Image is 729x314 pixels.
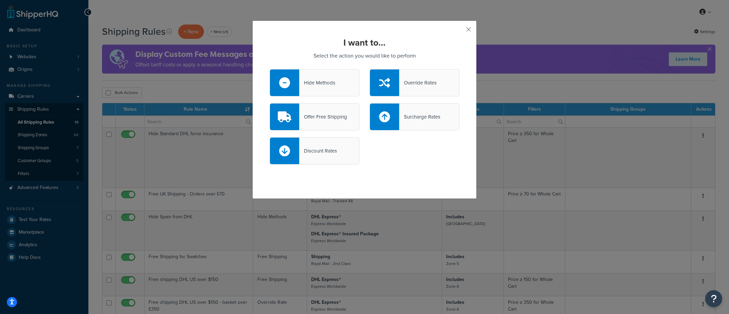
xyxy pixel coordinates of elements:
div: Override Rates [399,78,437,88]
div: Surcharge Rates [399,112,440,122]
p: Select the action you would like to perform [270,51,459,61]
div: Hide Methods [299,78,335,88]
div: Offer Free Shipping [299,112,347,122]
strong: I want to... [343,36,386,49]
div: Discount Rates [299,146,337,156]
button: Open Resource Center [705,290,722,307]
